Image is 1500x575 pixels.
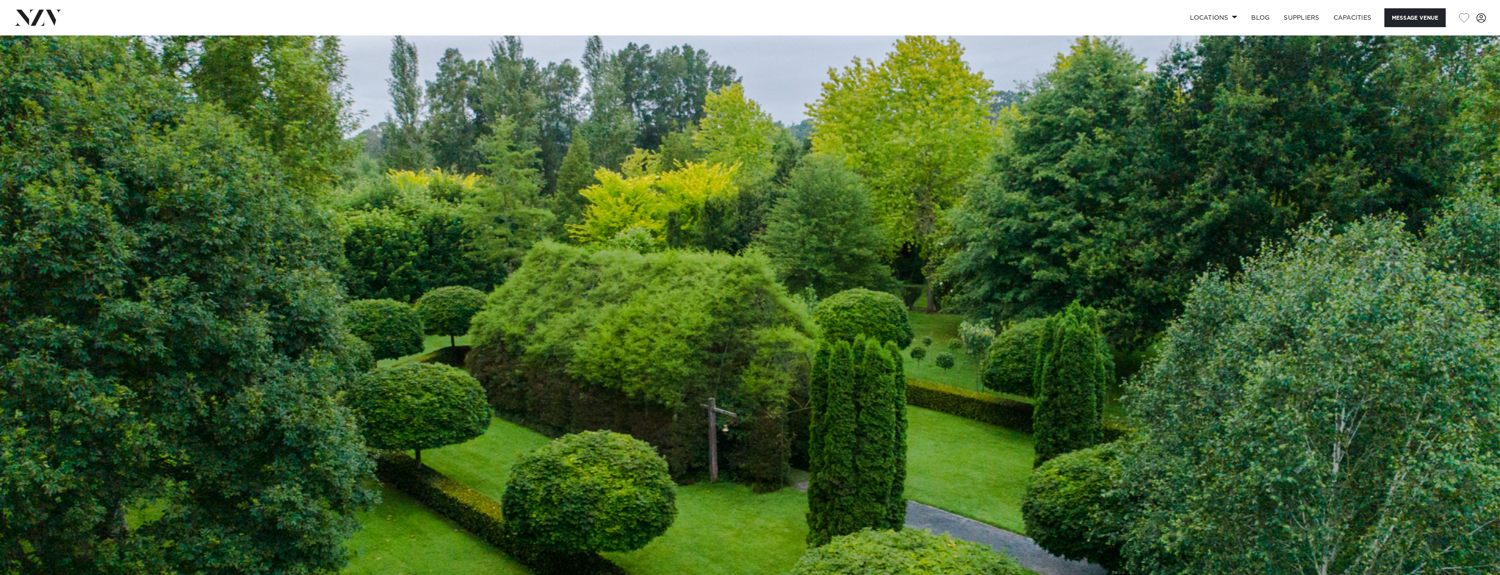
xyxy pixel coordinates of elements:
[1277,8,1326,27] a: SUPPLIERS
[1327,8,1379,27] a: Capacities
[1183,8,1244,27] a: Locations
[1244,8,1277,27] a: BLOG
[1384,8,1446,27] button: Message Venue
[14,10,62,25] img: nzv-logo.png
